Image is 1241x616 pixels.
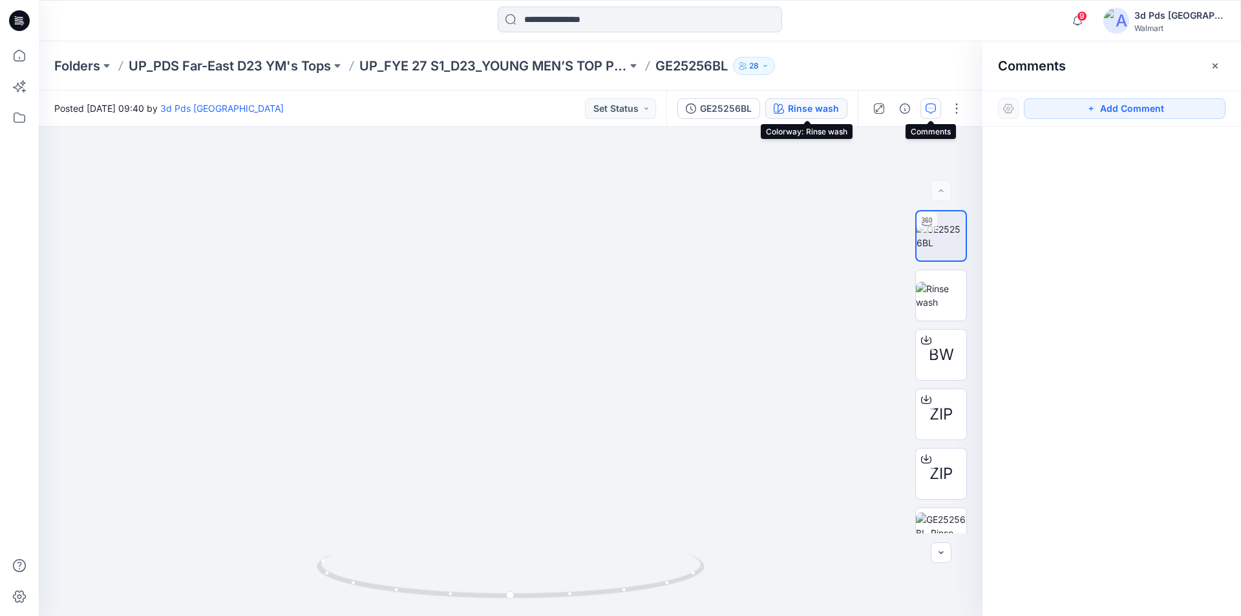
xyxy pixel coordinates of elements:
[160,103,284,114] a: 3d Pds [GEOGRAPHIC_DATA]
[916,513,966,553] img: GE25256BL_Rinse wash_Right
[655,57,728,75] p: GE25256BL
[788,101,839,116] div: Rinse wash
[765,98,847,119] button: Rinse wash
[129,57,331,75] a: UP_PDS Far-East D23 YM's Tops
[700,101,752,116] div: GE25256BL
[895,98,915,119] button: Details
[1077,11,1087,21] span: 9
[359,57,627,75] a: UP_FYE 27 S1_D23_YOUNG MEN’S TOP PDS/[GEOGRAPHIC_DATA]
[917,222,966,250] img: GE25256BL
[677,98,760,119] button: GE25256BL
[929,343,954,366] span: BW
[1134,8,1225,23] div: 3d Pds [GEOGRAPHIC_DATA]
[998,58,1066,74] h2: Comments
[916,282,966,309] img: Rinse wash
[1134,23,1225,33] div: Walmart
[929,462,953,485] span: ZIP
[749,59,759,73] p: 28
[733,57,775,75] button: 28
[54,57,100,75] a: Folders
[54,101,284,115] span: Posted [DATE] 09:40 by
[1024,98,1225,119] button: Add Comment
[929,403,953,426] span: ZIP
[1103,8,1129,34] img: avatar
